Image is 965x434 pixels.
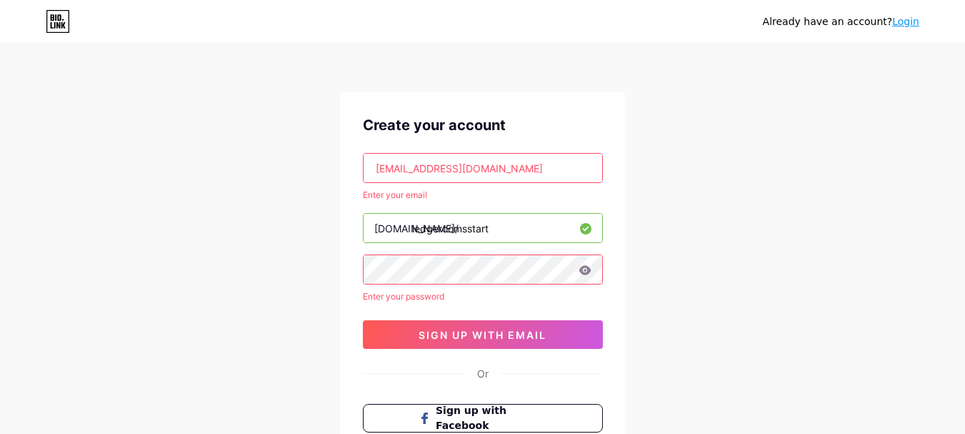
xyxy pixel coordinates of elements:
[436,403,546,433] span: Sign up with Facebook
[363,404,603,433] button: Sign up with Facebook
[363,320,603,349] button: sign up with email
[763,14,919,29] div: Already have an account?
[363,189,603,202] div: Enter your email
[374,221,459,236] div: [DOMAIN_NAME]/
[364,214,602,242] input: username
[477,366,489,381] div: Or
[363,290,603,303] div: Enter your password
[419,329,546,341] span: sign up with email
[364,154,602,182] input: Email
[363,114,603,136] div: Create your account
[892,16,919,27] a: Login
